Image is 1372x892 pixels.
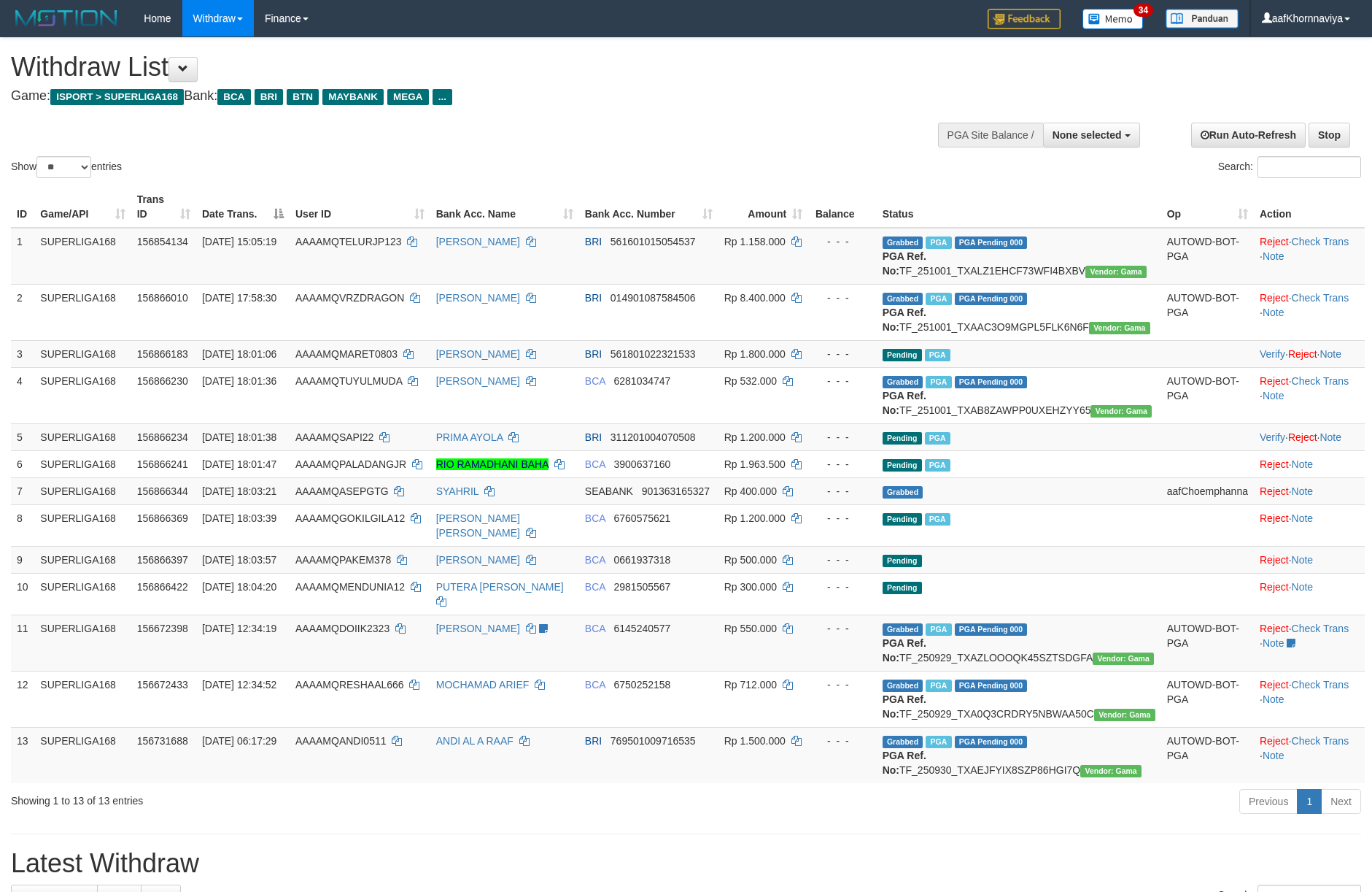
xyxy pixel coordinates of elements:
[883,693,926,720] b: PGA Ref. No:
[814,291,870,305] div: - - -
[202,735,276,747] span: [DATE] 06:17:29
[387,89,429,105] span: MEGA
[585,735,602,747] span: BRI
[1089,322,1150,334] span: Vendor URL: https://trx31.1velocity.biz
[11,849,1361,878] h1: Latest Withdraw
[137,512,188,524] span: 156866369
[955,736,1028,748] span: PGA Pending
[724,485,777,497] span: Rp 400.000
[36,156,91,178] select: Showentries
[1161,615,1254,671] td: AUTOWD-BOT-PGA
[137,236,188,247] span: 156854134
[814,677,870,692] div: - - -
[1254,573,1365,615] td: ·
[436,581,564,593] a: PUTERA [PERSON_NAME]
[814,621,870,636] div: - - -
[724,348,786,360] span: Rp 1.800.000
[883,582,922,594] span: Pending
[1260,735,1289,747] a: Reject
[34,284,131,340] td: SUPERLIGA168
[883,637,926,664] b: PGA Ref. No:
[724,554,777,566] span: Rp 500.000
[202,458,276,470] span: [DATE] 18:01:47
[1260,348,1285,360] a: Verify
[1191,123,1306,147] a: Run Auto-Refresh
[814,347,870,361] div: - - -
[1260,512,1289,524] a: Reject
[1260,431,1285,443] a: Verify
[295,623,389,634] span: AAAAMQDOIIK2323
[1254,727,1365,783] td: · ·
[290,186,430,228] th: User ID: activate to sort column ascending
[1297,789,1322,814] a: 1
[808,186,876,228] th: Balance
[137,581,188,593] span: 156866422
[585,623,605,634] span: BCA
[11,671,34,727] td: 12
[11,284,34,340] td: 2
[611,348,696,360] span: Copy 561801022321533 to clipboard
[1161,367,1254,423] td: AUTOWD-BOT-PGA
[1161,228,1254,285] td: AUTOWD-BOT-PGA
[926,293,951,305] span: Marked by aafsengchandara
[202,512,276,524] span: [DATE] 18:03:39
[1321,789,1361,814] a: Next
[1053,129,1122,141] span: None selected
[883,250,926,277] b: PGA Ref. No:
[1292,735,1349,747] a: Check Trans
[925,432,950,445] span: Marked by aafheankoy
[1093,653,1154,665] span: Vendor URL: https://trx31.1velocity.biz
[1239,789,1298,814] a: Previous
[1292,679,1349,691] a: Check Trans
[1043,123,1140,147] button: None selected
[137,623,188,634] span: 156672398
[255,89,283,105] span: BRI
[137,431,188,443] span: 156866234
[295,375,402,387] span: AAAAMQTUYULMUDA
[1254,546,1365,573] td: ·
[585,485,633,497] span: SEABANK
[585,512,605,524] span: BCA
[614,679,671,691] span: Copy 6750252158 to clipboard
[925,349,950,361] span: Marked by aafsengchandara
[926,736,951,748] span: Marked by aafromsomean
[34,423,131,450] td: SUPERLIGA168
[614,512,671,524] span: Copy 6760575621 to clipboard
[11,7,122,29] img: MOTION_logo.png
[814,457,870,472] div: - - -
[883,390,926,416] b: PGA Ref. No:
[1319,348,1341,360] a: Note
[1254,284,1365,340] td: · ·
[814,484,870,499] div: - - -
[724,375,777,387] span: Rp 532.000
[1260,581,1289,593] a: Reject
[1260,292,1289,304] a: Reject
[883,750,926,776] b: PGA Ref. No:
[585,458,605,470] span: BCA
[1254,477,1365,504] td: ·
[1257,156,1361,178] input: Search:
[585,375,605,387] span: BCA
[1263,307,1284,318] a: Note
[585,581,605,593] span: BCA
[137,458,188,470] span: 156866241
[11,573,34,615] td: 10
[1260,679,1289,691] a: Reject
[436,512,520,539] a: [PERSON_NAME] [PERSON_NAME]
[202,679,276,691] span: [DATE] 12:34:52
[287,89,319,105] span: BTN
[1161,671,1254,727] td: AUTOWD-BOT-PGA
[131,186,196,228] th: Trans ID: activate to sort column ascending
[137,485,188,497] span: 156866344
[1094,709,1155,721] span: Vendor URL: https://trx31.1velocity.biz
[938,123,1043,147] div: PGA Site Balance /
[436,431,503,443] a: PRIMA AYOLA
[883,555,922,567] span: Pending
[877,727,1161,783] td: TF_250930_TXAEJFYIX8SZP86HGI7Q
[883,237,923,249] span: Grabbed
[1254,615,1365,671] td: · ·
[11,788,561,808] div: Showing 1 to 13 of 13 entries
[34,340,131,367] td: SUPERLIGA168
[11,546,34,573] td: 9
[877,284,1161,340] td: TF_251001_TXAAC3O9MGPL5FLK6N6F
